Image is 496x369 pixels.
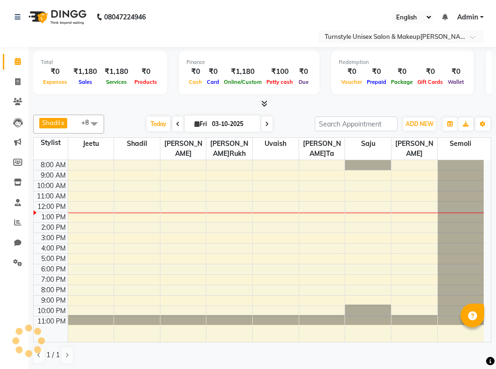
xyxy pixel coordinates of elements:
div: ₹0 [41,66,70,77]
div: ₹0 [364,66,389,77]
span: Fri [192,120,209,127]
span: +8 [81,118,96,126]
div: 5:00 PM [39,254,68,264]
div: ₹0 [445,66,466,77]
span: Package [389,79,415,85]
span: Shadil [114,138,160,150]
span: Online/Custom [221,79,264,85]
span: Today [147,117,170,131]
span: Cash [186,79,204,85]
span: Saju [345,138,391,150]
span: Expenses [41,79,70,85]
div: 8:00 AM [39,160,68,170]
div: Redemption [339,58,466,66]
div: 10:00 PM [35,306,68,316]
div: 10:00 AM [35,181,68,191]
button: ADD NEW [403,117,436,131]
div: 12:00 PM [35,202,68,212]
div: Finance [186,58,312,66]
div: ₹100 [264,66,295,77]
div: 11:00 AM [35,191,68,201]
input: Search Appointment [315,117,398,131]
span: Semoli [438,138,484,150]
span: Due [296,79,311,85]
div: 4:00 PM [39,243,68,253]
div: 7:00 PM [39,275,68,285]
div: 2:00 PM [39,223,68,233]
span: Voucher [339,79,364,85]
span: [PERSON_NAME]rukh [206,138,252,160]
span: 1 / 1 [46,350,60,360]
span: Gift Cards [415,79,445,85]
div: ₹0 [415,66,445,77]
div: 11:00 PM [35,316,68,326]
span: Services [104,79,129,85]
div: ₹0 [204,66,221,77]
span: Card [204,79,221,85]
span: Products [132,79,159,85]
span: Uvaish [253,138,299,150]
span: Shadil [42,119,60,126]
span: Prepaid [364,79,389,85]
span: Jeetu [68,138,114,150]
div: ₹0 [389,66,415,77]
div: ₹0 [186,66,204,77]
div: 8:00 PM [39,285,68,295]
span: ADD NEW [406,120,434,127]
div: 9:00 PM [39,296,68,306]
img: logo [24,4,89,30]
div: 9:00 AM [39,171,68,180]
div: ₹0 [339,66,364,77]
div: ₹0 [132,66,159,77]
div: ₹0 [295,66,312,77]
span: [PERSON_NAME] [160,138,206,160]
div: ₹1,180 [70,66,101,77]
b: 08047224946 [104,4,146,30]
div: ₹1,180 [101,66,132,77]
span: Wallet [445,79,466,85]
div: Stylist [34,138,68,148]
div: 1:00 PM [39,212,68,222]
span: Admin [457,12,478,22]
span: [PERSON_NAME] [391,138,437,160]
span: Sales [76,79,95,85]
span: Petty cash [264,79,295,85]
div: ₹1,180 [221,66,264,77]
div: 3:00 PM [39,233,68,243]
a: x [60,119,64,126]
input: 2025-10-03 [209,117,257,131]
div: Total [41,58,159,66]
span: [PERSON_NAME]ta [299,138,345,160]
div: 6:00 PM [39,264,68,274]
